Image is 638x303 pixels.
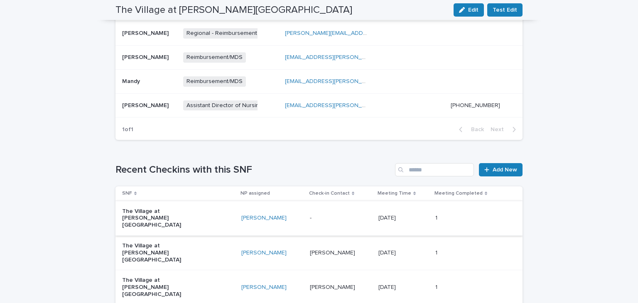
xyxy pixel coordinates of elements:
[122,189,132,198] p: SNF
[115,164,392,176] h1: Recent Checkins with this SNF
[491,127,509,132] span: Next
[115,93,523,117] tr: [PERSON_NAME][PERSON_NAME] Assistant Director of Nursing[EMAIL_ADDRESS][PERSON_NAME][DOMAIN_NAME]...
[115,22,523,46] tr: [PERSON_NAME][PERSON_NAME] Regional - Reimbursement[PERSON_NAME][EMAIL_ADDRESS][PERSON_NAME][DOMA...
[466,127,484,132] span: Back
[122,277,205,298] p: The Village at [PERSON_NAME][GEOGRAPHIC_DATA]
[285,103,424,108] a: [EMAIL_ADDRESS][PERSON_NAME][DOMAIN_NAME]
[435,213,439,222] p: 1
[310,282,357,291] p: [PERSON_NAME]
[378,248,398,257] p: [DATE]
[468,7,478,13] span: Edit
[451,103,500,108] a: [PHONE_NUMBER]
[115,201,523,235] tr: The Village at [PERSON_NAME][GEOGRAPHIC_DATA][PERSON_NAME] -- [DATE][DATE] 11
[435,282,439,291] p: 1
[285,78,424,84] a: [EMAIL_ADDRESS][PERSON_NAME][DOMAIN_NAME]
[122,242,205,263] p: The Village at [PERSON_NAME][GEOGRAPHIC_DATA]
[122,52,170,61] p: [PERSON_NAME]
[183,76,246,87] span: Reimbursement/MDS
[115,45,523,69] tr: [PERSON_NAME][PERSON_NAME] Reimbursement/MDS[EMAIL_ADDRESS][PERSON_NAME][DOMAIN_NAME]
[241,249,287,257] a: [PERSON_NAME]
[487,126,523,133] button: Next
[115,236,523,270] tr: The Village at [PERSON_NAME][GEOGRAPHIC_DATA][PERSON_NAME] [PERSON_NAME][PERSON_NAME] [DATE][DATE...
[183,52,246,63] span: Reimbursement/MDS
[378,282,398,291] p: [DATE]
[395,163,474,176] input: Search
[435,248,439,257] p: 1
[285,30,469,36] a: [PERSON_NAME][EMAIL_ADDRESS][PERSON_NAME][DOMAIN_NAME]
[452,126,487,133] button: Back
[493,6,517,14] span: Test Edit
[241,215,287,222] a: [PERSON_NAME]
[241,284,287,291] a: [PERSON_NAME]
[434,189,483,198] p: Meeting Completed
[309,189,350,198] p: Check-in Contact
[310,248,357,257] p: [PERSON_NAME]
[479,163,523,176] a: Add New
[454,3,484,17] button: Edit
[122,76,142,85] p: Mandy
[122,100,170,109] p: [PERSON_NAME]
[115,69,523,93] tr: MandyMandy Reimbursement/MDS[EMAIL_ADDRESS][PERSON_NAME][DOMAIN_NAME]
[285,54,424,60] a: [EMAIL_ADDRESS][PERSON_NAME][DOMAIN_NAME]
[487,3,523,17] button: Test Edit
[378,213,398,222] p: [DATE]
[240,189,270,198] p: NP assigned
[378,189,411,198] p: Meeting Time
[183,100,266,111] span: Assistant Director of Nursing
[122,28,170,37] p: [PERSON_NAME]
[122,208,205,229] p: The Village at [PERSON_NAME][GEOGRAPHIC_DATA]
[115,120,140,140] p: 1 of 1
[115,4,352,16] h2: The Village at [PERSON_NAME][GEOGRAPHIC_DATA]
[183,28,260,39] span: Regional - Reimbursement
[493,167,517,173] span: Add New
[310,213,313,222] p: -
